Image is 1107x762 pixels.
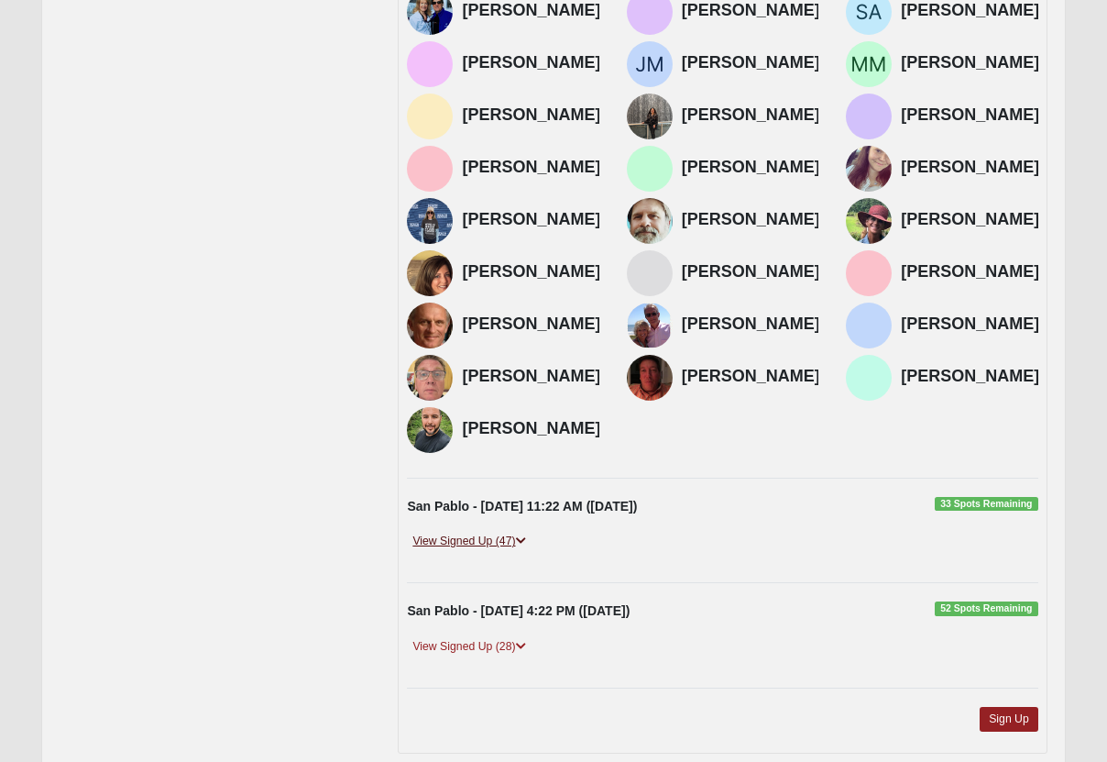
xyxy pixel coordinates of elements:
h4: [PERSON_NAME] [682,315,820,335]
img: Rex Wagner [627,198,673,244]
h4: [PERSON_NAME] [462,419,600,439]
h4: [PERSON_NAME] [901,367,1039,387]
h4: [PERSON_NAME] [682,262,820,282]
a: Sign Up [980,707,1038,732]
img: Nick Henderson [407,407,453,453]
h4: [PERSON_NAME] [901,158,1039,178]
img: Mike Wehle [627,250,673,296]
img: Bruce Windesheim [627,355,673,401]
h4: [PERSON_NAME] [462,262,600,282]
span: 33 Spots Remaining [935,497,1038,512]
a: View Signed Up (28) [407,637,531,657]
h4: [PERSON_NAME] [462,53,600,73]
img: Aimee Womack [846,250,892,296]
img: Annah Lancaster [846,303,892,348]
img: Sarah Boggus [846,146,892,192]
h4: [PERSON_NAME] [462,367,600,387]
img: Karen Wehle [407,250,453,296]
strong: San Pablo - [DATE] 4:22 PM ([DATE]) [407,603,630,618]
img: Joseph Key [407,303,453,348]
img: Bette Bott [407,198,453,244]
h4: [PERSON_NAME] [462,158,600,178]
img: John MacArthur [627,41,673,87]
h4: [PERSON_NAME] [682,53,820,73]
img: Laurie Cotherman [846,94,892,139]
h4: [PERSON_NAME] [901,262,1039,282]
a: View Signed Up (47) [407,532,531,551]
img: Nancy Lynch [407,146,453,192]
h4: [PERSON_NAME] [462,1,600,21]
img: Cristi Wagner [846,198,892,244]
h4: [PERSON_NAME] [462,105,600,126]
img: Cynthia Key [627,303,673,348]
span: 52 Spots Remaining [935,602,1038,616]
img: Muriel MacArthur [846,41,892,87]
h4: [PERSON_NAME] [901,315,1039,335]
h4: [PERSON_NAME] [901,105,1039,126]
h4: [PERSON_NAME] [462,315,600,335]
h4: [PERSON_NAME] [901,210,1039,230]
h4: [PERSON_NAME] [901,53,1039,73]
strong: San Pablo - [DATE] 11:22 AM ([DATE]) [407,499,637,514]
h4: [PERSON_NAME] [682,367,820,387]
img: David Piper [407,355,453,401]
img: Hunter Jaco [407,41,453,87]
img: Holly Terveen [407,94,453,139]
h4: [PERSON_NAME] [682,1,820,21]
h4: [PERSON_NAME] [682,158,820,178]
img: Greg Phipps [627,146,673,192]
h4: [PERSON_NAME] [682,210,820,230]
h4: [PERSON_NAME] [901,1,1039,21]
img: Angela Batteh [627,94,673,139]
h4: [PERSON_NAME] [462,210,600,230]
img: Hope Gunn [846,355,892,401]
h4: [PERSON_NAME] [682,105,820,126]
